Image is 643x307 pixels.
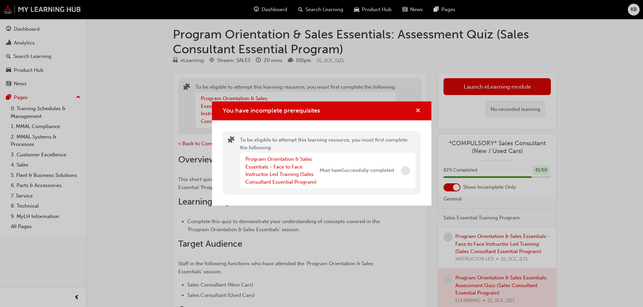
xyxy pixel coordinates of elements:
[416,107,421,115] button: cross-icon
[245,156,317,185] a: Program Orientation & Sales Essentials - Face to Face Instructor Led Training (Sales Consultant E...
[228,137,235,145] span: puzzle-icon
[240,136,416,190] div: To be eligible to attempt this learning resource, you must first complete the following:
[223,107,320,114] span: You have incomplete prerequisites
[401,166,410,175] span: Incomplete
[416,108,421,114] span: cross-icon
[212,101,431,206] div: You have incomplete prerequisites
[320,167,394,175] span: Must have Successfully completed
